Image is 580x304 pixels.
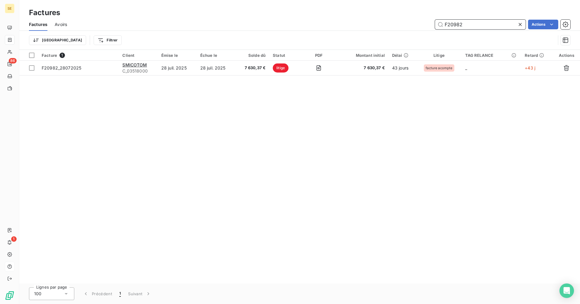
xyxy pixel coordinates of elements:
[525,53,549,58] div: Retard
[116,287,124,300] button: 1
[119,291,121,297] span: 1
[340,53,385,58] div: Montant initial
[340,65,385,71] span: 7 630,37 €
[197,61,236,75] td: 28 juil. 2025
[79,287,116,300] button: Précédent
[94,35,121,45] button: Filtrer
[60,53,65,58] span: 1
[556,53,576,58] div: Actions
[122,53,154,58] div: Client
[525,65,535,70] span: +43 j
[161,53,193,58] div: Émise le
[559,283,574,298] div: Open Intercom Messenger
[29,21,47,27] span: Factures
[200,53,232,58] div: Échue le
[122,62,147,67] span: SMICOTOM
[420,53,458,58] div: Litige
[465,53,518,58] div: TAG RELANCE
[465,65,467,70] span: _
[29,35,86,45] button: [GEOGRAPHIC_DATA]
[122,68,154,74] span: C_03518000
[528,20,558,29] button: Actions
[5,4,14,13] div: SE
[29,7,60,18] h3: Factures
[305,53,333,58] div: PDF
[239,65,266,71] span: 7 630,37 €
[392,53,413,58] div: Délai
[42,53,57,58] span: Facture
[273,63,288,73] span: litige
[435,20,526,29] input: Rechercher
[273,53,298,58] div: Statut
[9,58,17,63] span: 86
[239,53,266,58] div: Solde dû
[34,291,41,297] span: 100
[158,61,197,75] td: 28 juil. 2025
[11,236,17,242] span: 1
[55,21,67,27] span: Avoirs
[5,291,14,300] img: Logo LeanPay
[124,287,155,300] button: Suivant
[388,61,417,75] td: 43 jours
[426,66,452,70] span: facture acompte
[42,65,81,70] span: F20982_28072025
